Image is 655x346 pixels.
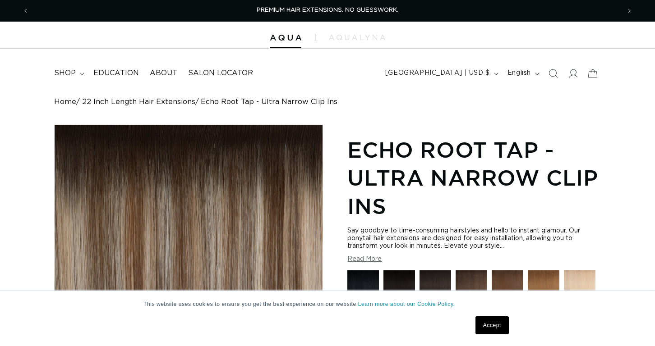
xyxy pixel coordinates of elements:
img: 1B Soft Black - Ultra Narrow Clip Ins [420,270,451,302]
a: Salon Locator [183,63,258,83]
span: Education [93,68,139,78]
button: [GEOGRAPHIC_DATA] | USD $ [380,65,502,82]
span: Echo Root Tap - Ultra Narrow Clip Ins [201,98,337,106]
a: 1B Soft Black - Ultra Narrow Clip Ins [420,270,451,306]
img: aqualyna.com [329,35,385,40]
a: Education [88,63,144,83]
a: 6 Light Brown - Ultra Narrow Clip Ins [528,270,559,306]
a: 1N Natural Black - Ultra Narrow Clip Ins [383,270,415,306]
button: Next announcement [619,2,639,19]
button: Previous announcement [16,2,36,19]
img: 2 Dark Brown - Ultra Narrow Clip Ins [456,270,487,302]
span: Salon Locator [188,68,253,78]
button: Read More [347,255,382,263]
a: 1 Black - Ultra Narrow Clip Ins [347,270,379,306]
a: 22 Inch Length Hair Extensions [82,98,195,106]
img: 6 Light Brown - Ultra Narrow Clip Ins [528,270,559,302]
img: 16 Blonde - Ultra Narrow Clip Ins [564,270,595,302]
a: About [144,63,183,83]
summary: shop [49,63,88,83]
a: 16 Blonde - Ultra Narrow Clip Ins [564,270,595,306]
a: Home [54,98,76,106]
a: Learn more about our Cookie Policy. [358,301,455,307]
a: 2 Dark Brown - Ultra Narrow Clip Ins [456,270,487,306]
nav: breadcrumbs [54,98,601,106]
a: 4 Medium Brown - Ultra Narrow Clip Ins [492,270,523,306]
div: Say goodbye to time-consuming hairstyles and hello to instant glamour. Our ponytail hair extensio... [347,227,601,250]
img: 1 Black - Ultra Narrow Clip Ins [347,270,379,302]
img: 4 Medium Brown - Ultra Narrow Clip Ins [492,270,523,302]
p: This website uses cookies to ensure you get the best experience on our website. [143,300,512,308]
img: Aqua Hair Extensions [270,35,301,41]
summary: Search [543,64,563,83]
button: English [502,65,543,82]
span: About [150,68,177,78]
h1: Echo Root Tap - Ultra Narrow Clip Ins [347,136,601,220]
a: Accept [475,316,509,334]
span: PREMIUM HAIR EXTENSIONS. NO GUESSWORK. [257,7,398,13]
span: English [507,68,531,78]
span: [GEOGRAPHIC_DATA] | USD $ [385,68,490,78]
img: 1N Natural Black - Ultra Narrow Clip Ins [383,270,415,302]
span: shop [54,68,76,78]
